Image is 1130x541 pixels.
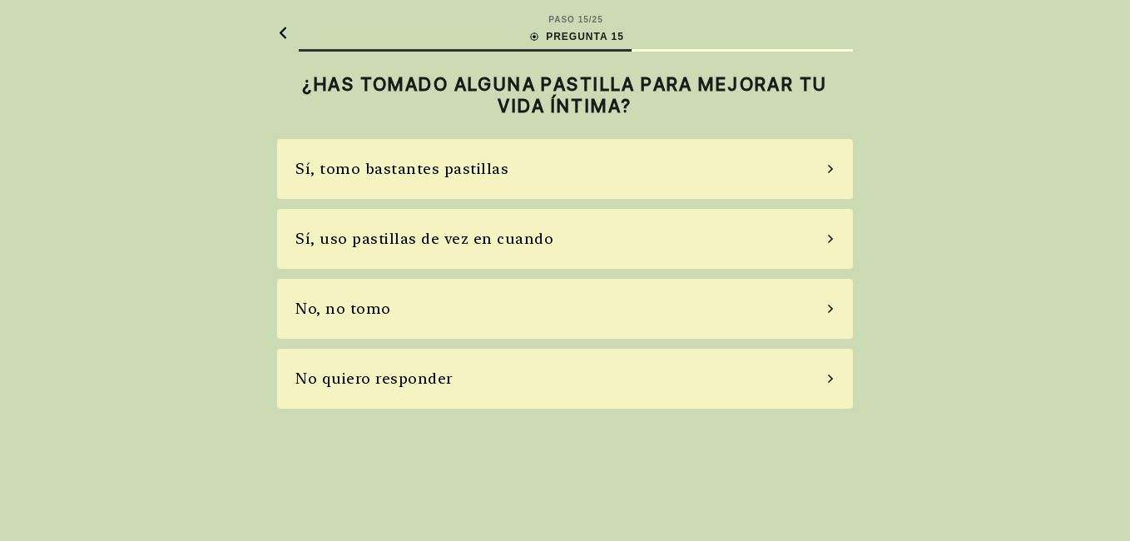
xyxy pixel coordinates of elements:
div: No, no tomo [295,297,391,320]
div: No quiero responder [295,367,453,390]
div: PREGUNTA 15 [528,29,624,44]
div: Sí, uso pastillas de vez en cuando [295,227,553,250]
h2: ¿HAS TOMADO ALGUNA PASTILLA PARA MEJORAR TU VIDA ÍNTIMA? [277,73,853,117]
div: Sí, tomo bastantes pastillas [295,157,508,180]
div: PASO 15 / 25 [548,13,602,26]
